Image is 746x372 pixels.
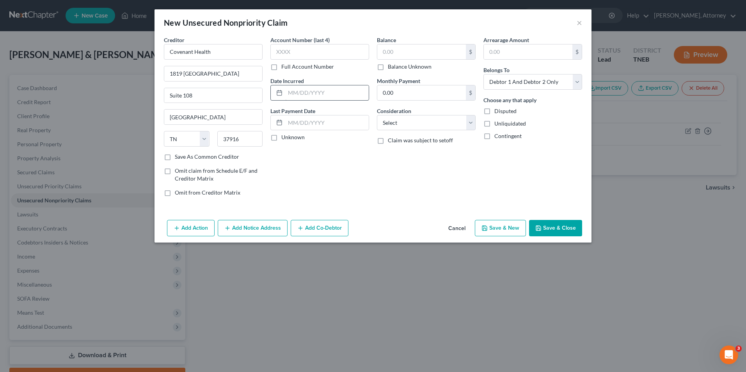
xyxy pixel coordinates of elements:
button: Add Notice Address [218,220,288,236]
input: 0.00 [377,44,466,59]
div: New Unsecured Nonpriority Claim [164,17,288,28]
label: Choose any that apply [483,96,536,104]
label: Balance [377,36,396,44]
button: Cancel [442,221,472,236]
span: Contingent [494,133,522,139]
span: Belongs To [483,67,510,73]
label: Arrearage Amount [483,36,529,44]
input: MM/DD/YYYY [285,115,369,130]
div: $ [466,44,475,59]
label: Unknown [281,133,305,141]
span: Disputed [494,108,517,114]
input: Enter city... [164,110,262,124]
input: Enter zip... [217,131,263,147]
iframe: Intercom live chat [719,345,738,364]
button: Save & Close [529,220,582,236]
input: Apt, Suite, etc... [164,88,262,103]
button: Add Action [167,220,215,236]
button: × [577,18,582,27]
label: Date Incurred [270,77,304,85]
span: Omit from Creditor Matrix [175,189,240,196]
button: Add Co-Debtor [291,220,348,236]
input: Search creditor by name... [164,44,263,60]
input: XXXX [270,44,369,60]
span: Claim was subject to setoff [388,137,453,143]
label: Save As Common Creditor [175,153,239,161]
label: Account Number (last 4) [270,36,330,44]
span: Unliquidated [494,120,526,127]
input: 0.00 [484,44,572,59]
label: Consideration [377,107,411,115]
div: $ [572,44,582,59]
label: Balance Unknown [388,63,432,71]
label: Last Payment Date [270,107,315,115]
label: Full Account Number [281,63,334,71]
span: Omit claim from Schedule E/F and Creditor Matrix [175,167,258,182]
label: Monthly Payment [377,77,420,85]
span: Creditor [164,37,185,43]
button: Save & New [475,220,526,236]
div: $ [466,85,475,100]
span: 3 [735,345,742,352]
input: 0.00 [377,85,466,100]
input: Enter address... [164,66,262,81]
input: MM/DD/YYYY [285,85,369,100]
